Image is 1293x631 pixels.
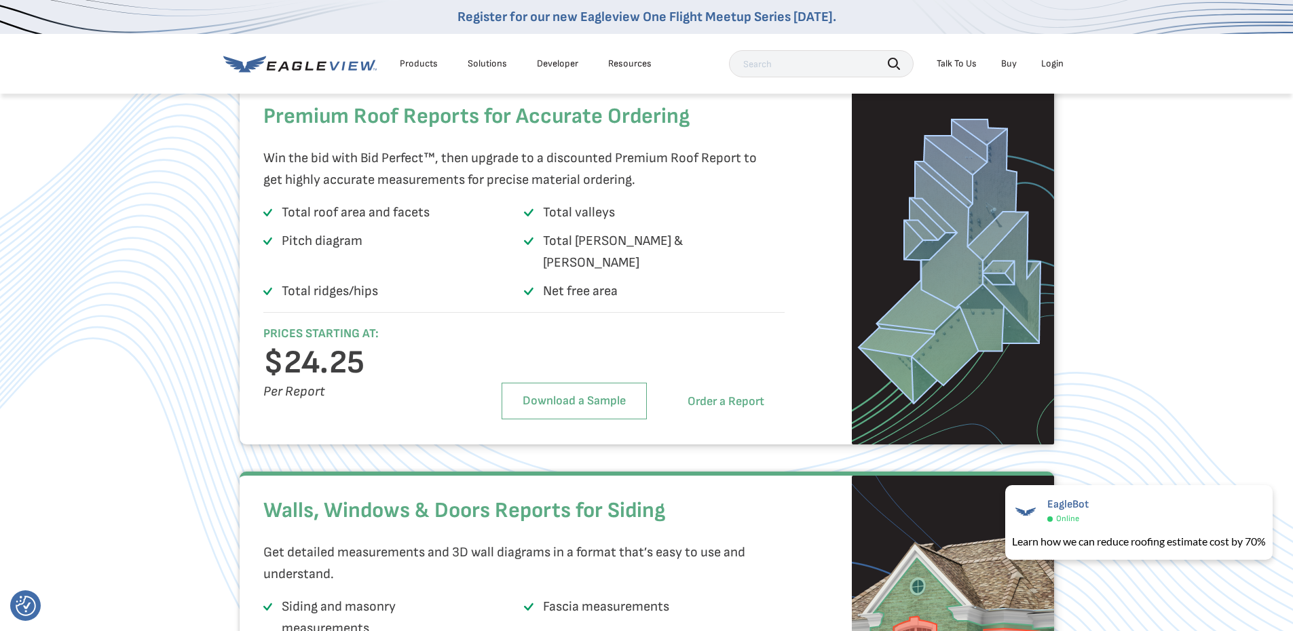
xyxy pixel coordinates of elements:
p: Total [PERSON_NAME] & [PERSON_NAME] [543,230,747,273]
span: EagleBot [1047,498,1089,511]
div: Learn how we can reduce roofing estimate cost by 70% [1012,533,1266,550]
p: Pitch diagram [282,230,362,273]
h2: Walls, Windows & Doors Reports for Siding [263,491,785,531]
a: Order a Report [667,384,785,419]
h3: $24.25 [263,352,459,374]
p: Win the bid with Bid Perfect™, then upgrade to a discounted Premium Roof Report to get highly acc... [263,147,778,191]
i: Per Report [263,383,325,400]
span: Online [1056,514,1079,524]
p: Total ridges/hips [282,280,378,302]
div: Talk To Us [937,58,977,70]
p: Total roof area and facets [282,202,430,223]
div: Products [400,58,438,70]
input: Search [729,50,914,77]
div: Resources [608,58,652,70]
a: Register for our new Eagleview One Flight Meetup Series [DATE]. [457,9,836,25]
p: Total valleys [543,202,615,223]
h2: Premium Roof Reports for Accurate Ordering [263,96,785,137]
p: Net free area [543,280,618,302]
button: Consent Preferences [16,596,36,616]
p: Get detailed measurements and 3D wall diagrams in a format that’s easy to use and understand. [263,541,778,585]
a: Developer [537,58,578,70]
div: Solutions [468,58,507,70]
a: Download a Sample [502,383,647,419]
a: Buy [1001,58,1017,70]
div: Login [1041,58,1064,70]
img: EagleBot [1012,498,1039,525]
img: Revisit consent button [16,596,36,616]
h6: PRICES STARTING AT: [263,326,459,342]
